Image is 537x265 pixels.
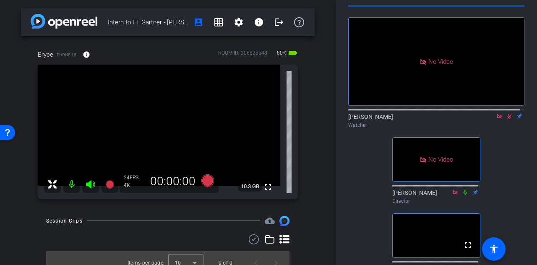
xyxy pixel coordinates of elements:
span: No Video [428,156,453,163]
mat-icon: cloud_upload [265,216,275,226]
mat-icon: settings [234,17,244,27]
mat-icon: info [83,51,90,58]
div: ROOM ID: 206828548 [218,49,267,61]
div: 24 [124,174,145,181]
span: 80% [276,46,288,60]
span: No Video [428,58,453,65]
div: Watcher [348,121,524,129]
div: 00:00:00 [145,174,201,189]
span: 10.3 GB [238,181,262,192]
img: Session clips [279,216,289,226]
img: app-logo [31,14,97,29]
mat-icon: fullscreen [263,182,273,192]
mat-icon: grid_on [214,17,224,27]
mat-icon: account_box [193,17,203,27]
div: 4K [124,182,145,189]
span: FPS [130,175,138,181]
div: Session Clips [46,217,83,225]
span: iPhone 15 [55,52,76,58]
div: Director [392,197,480,205]
mat-icon: fullscreen [463,240,473,250]
span: Intern to FT Gartner - [PERSON_NAME] [108,14,188,31]
span: Bryce [38,50,53,59]
span: Destinations for your clips [265,216,275,226]
div: [PERSON_NAME] [392,189,480,205]
mat-icon: battery_std [288,48,298,58]
mat-icon: info [254,17,264,27]
mat-icon: logout [274,17,284,27]
mat-icon: accessibility [489,244,499,254]
div: [PERSON_NAME] [348,113,524,129]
